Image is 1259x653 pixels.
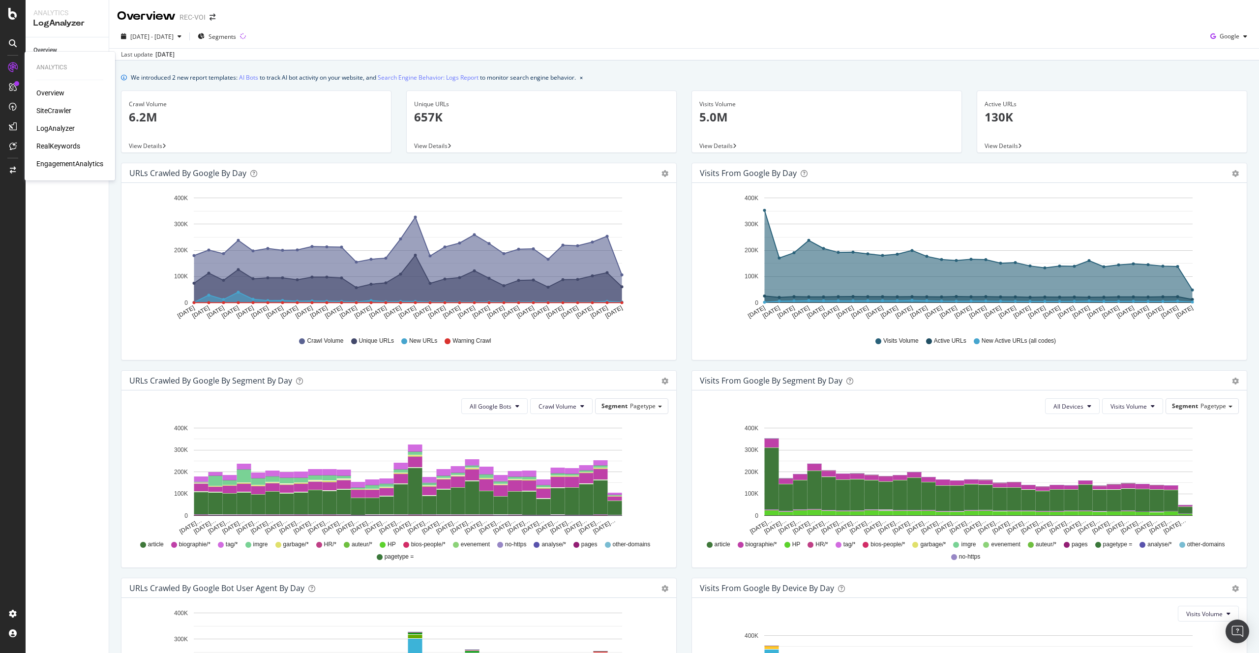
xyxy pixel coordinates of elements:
[148,540,164,549] span: article
[1056,304,1076,320] text: [DATE]
[934,337,966,345] span: Active URLs
[368,304,388,320] text: [DATE]
[174,247,188,254] text: 200K
[129,109,384,125] p: 6.2M
[206,304,225,320] text: [DATE]
[155,50,175,59] div: [DATE]
[700,191,1235,327] svg: A chart.
[997,304,1017,320] text: [DATE]
[1186,610,1223,618] span: Visits Volume
[36,106,71,116] a: SiteCrawler
[661,170,668,177] div: gear
[117,29,185,44] button: [DATE] - [DATE]
[1226,620,1249,643] div: Open Intercom Messenger
[806,304,825,320] text: [DATE]
[530,398,593,414] button: Crawl Volume
[191,304,210,320] text: [DATE]
[924,304,943,320] text: [DATE]
[470,402,511,411] span: All Google Bots
[1232,170,1239,177] div: gear
[283,540,309,549] span: garbage/*
[117,8,176,25] div: Overview
[1200,402,1226,410] span: Pagetype
[539,402,576,411] span: Crawl Volume
[352,540,372,549] span: auteur/*
[870,540,905,549] span: bios-people/*
[1174,304,1194,320] text: [DATE]
[879,304,899,320] text: [DATE]
[36,63,103,72] div: Analytics
[220,304,240,320] text: [DATE]
[174,490,188,497] text: 100K
[33,45,102,56] a: Overview
[414,109,669,125] p: 657K
[461,398,528,414] button: All Google Bots
[33,8,101,18] div: Analytics
[279,304,299,320] text: [DATE]
[982,337,1056,345] span: New Active URLs (all codes)
[235,304,255,320] text: [DATE]
[411,540,446,549] span: bios-people/*
[843,540,856,549] span: tag/*
[129,583,304,593] div: URLs Crawled by Google bot User Agent By Day
[755,512,758,519] text: 0
[1220,32,1239,40] span: Google
[121,50,175,59] div: Last update
[1071,304,1091,320] text: [DATE]
[36,123,75,133] a: LogAnalyzer
[745,632,758,639] text: 400K
[409,337,437,345] span: New URLs
[505,540,526,549] span: no-https
[1232,585,1239,592] div: gear
[613,540,651,549] span: other-domains
[745,273,758,280] text: 100K
[324,304,343,320] text: [DATE]
[121,72,1247,83] div: info banner
[353,304,373,320] text: [DATE]
[745,469,758,475] text: 200K
[174,610,188,617] text: 400K
[792,540,801,549] span: HP
[210,14,215,21] div: arrow-right-arrow-left
[338,304,358,320] text: [DATE]
[661,378,668,385] div: gear
[1206,29,1251,44] button: Google
[176,304,196,320] text: [DATE]
[359,337,394,345] span: Unique URLs
[865,304,884,320] text: [DATE]
[850,304,869,320] text: [DATE]
[36,159,103,169] div: EngagementAnalytics
[1187,540,1225,549] span: other-domains
[36,141,80,151] a: RealKeywords
[239,72,258,83] a: AI Bots
[174,221,188,228] text: 300K
[1086,304,1106,320] text: [DATE]
[129,422,665,536] svg: A chart.
[1110,402,1147,411] span: Visits Volume
[630,402,656,410] span: Pagetype
[179,540,210,549] span: biographie/*
[589,304,609,320] text: [DATE]
[33,45,57,56] div: Overview
[953,304,973,320] text: [DATE]
[501,304,520,320] text: [DATE]
[1232,378,1239,385] div: gear
[1102,398,1163,414] button: Visits Volume
[412,304,432,320] text: [DATE]
[471,304,491,320] text: [DATE]
[385,553,414,561] span: pagetype =
[1115,304,1135,320] text: [DATE]
[745,247,758,254] text: 200K
[250,304,270,320] text: [DATE]
[174,195,188,202] text: 400K
[36,88,64,98] div: Overview
[427,304,447,320] text: [DATE]
[414,142,448,150] span: View Details
[745,195,758,202] text: 400K
[699,142,733,150] span: View Details
[715,540,730,549] span: article
[180,12,206,22] div: REC-VOI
